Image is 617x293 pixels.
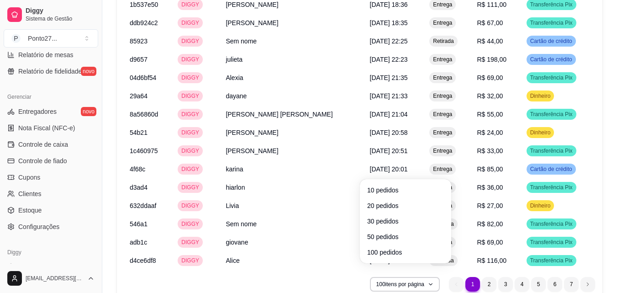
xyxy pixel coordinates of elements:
[4,267,98,289] button: [EMAIL_ADDRESS][DOMAIN_NAME]
[564,277,579,292] li: pagination item 7
[367,217,444,226] span: 30 pedidos
[179,129,201,136] span: DIGGY
[431,147,454,154] span: Entrega
[431,111,454,118] span: Entrega
[130,220,148,228] span: 546a1
[528,19,575,27] span: Transferência Pix
[4,90,98,104] div: Gerenciar
[370,111,408,118] span: [DATE] 21:04
[179,165,201,173] span: DIGGY
[18,156,67,165] span: Controle de fiado
[28,34,57,43] div: Ponto27 ...
[130,56,148,63] span: d9657
[18,107,57,116] span: Entregadores
[179,1,201,8] span: DIGGY
[431,92,454,100] span: Entrega
[477,1,506,8] span: R$ 111,00
[220,123,364,142] td: [PERSON_NAME]
[179,257,201,264] span: DIGGY
[431,19,454,27] span: Entrega
[498,277,513,292] li: pagination item 3
[4,260,98,274] a: Planos
[465,277,480,292] li: pagination item 1 active
[130,239,147,246] span: adb1c
[179,147,201,154] span: DIGGY
[528,220,575,228] span: Transferência Pix
[220,14,364,32] td: [PERSON_NAME]
[531,277,546,292] li: pagination item 5
[18,123,75,133] span: Nota Fiscal (NFC-e)
[220,197,364,215] td: Livia
[26,15,95,22] span: Sistema de Gestão
[4,64,98,79] a: Relatório de fidelidadenovo
[528,239,575,246] span: Transferência Pix
[370,277,440,292] button: 100itens por página
[4,137,98,152] a: Controle de caixa
[4,186,98,201] a: Clientes
[18,140,68,149] span: Controle de caixa
[370,37,408,45] span: [DATE] 22:25
[370,56,408,63] span: [DATE] 22:23
[528,202,553,209] span: Dinheiro
[364,183,448,260] ul: 100itens por página
[370,19,408,27] span: [DATE] 18:35
[367,248,444,257] span: 100 pedidos
[370,92,408,100] span: [DATE] 21:33
[482,277,496,292] li: pagination item 2
[431,74,454,81] span: Entrega
[4,170,98,185] a: Cupons
[11,34,21,43] span: P
[477,92,503,100] span: R$ 32,00
[220,233,364,251] td: giovane
[515,277,529,292] li: pagination item 4
[370,165,408,173] span: [DATE] 20:01
[179,220,201,228] span: DIGGY
[130,92,148,100] span: 29a64
[370,74,408,81] span: [DATE] 21:35
[130,257,156,264] span: d4ce6df8
[477,202,503,209] span: R$ 27,00
[431,37,455,45] span: Retirada
[370,147,408,154] span: [DATE] 20:51
[477,239,503,246] span: R$ 69,00
[367,201,444,210] span: 20 pedidos
[179,92,201,100] span: DIGGY
[477,37,503,45] span: R$ 44,00
[130,147,158,154] span: 1c460975
[477,147,503,154] span: R$ 33,00
[580,277,595,292] li: next page button
[528,56,574,63] span: Cartão de crédito
[18,206,42,215] span: Estoque
[4,203,98,218] a: Estoque
[18,173,40,182] span: Cupons
[431,129,454,136] span: Entrega
[18,222,59,231] span: Configurações
[431,56,454,63] span: Entrega
[528,111,575,118] span: Transferência Pix
[18,262,38,272] span: Planos
[4,245,98,260] div: Diggy
[477,220,503,228] span: R$ 82,00
[528,165,574,173] span: Cartão de crédito
[477,184,503,191] span: R$ 36,00
[130,1,158,8] span: 1b537e50
[179,19,201,27] span: DIGGY
[130,165,145,173] span: 4f68c
[130,184,148,191] span: d3ad4
[220,142,364,160] td: [PERSON_NAME]
[130,111,158,118] span: 8a56860d
[220,50,364,69] td: julieta
[220,251,364,270] td: Alice
[528,184,575,191] span: Transferência Pix
[220,178,364,197] td: hiarlon
[18,50,74,59] span: Relatório de mesas
[477,111,503,118] span: R$ 55,00
[528,92,553,100] span: Dinheiro
[367,232,444,241] span: 50 pedidos
[220,87,364,105] td: dayane
[528,129,553,136] span: Dinheiro
[179,239,201,246] span: DIGGY
[26,7,95,15] span: Diggy
[477,19,503,27] span: R$ 67,00
[528,1,575,8] span: Transferência Pix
